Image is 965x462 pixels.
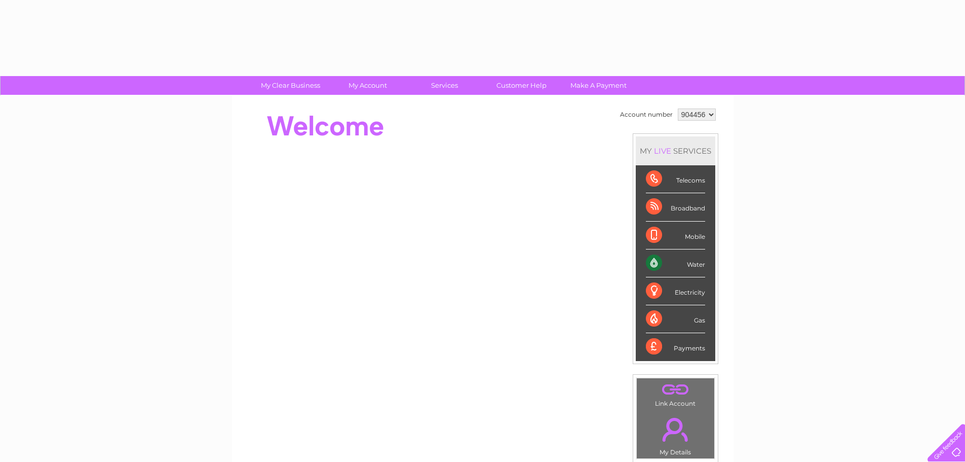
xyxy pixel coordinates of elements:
[646,193,705,221] div: Broadband
[636,378,715,410] td: Link Account
[652,146,673,156] div: LIVE
[403,76,486,95] a: Services
[249,76,332,95] a: My Clear Business
[636,136,715,165] div: MY SERVICES
[639,381,712,399] a: .
[646,165,705,193] div: Telecoms
[646,333,705,361] div: Payments
[557,76,640,95] a: Make A Payment
[646,250,705,277] div: Water
[646,222,705,250] div: Mobile
[639,412,712,447] a: .
[636,409,715,459] td: My Details
[326,76,409,95] a: My Account
[646,305,705,333] div: Gas
[480,76,563,95] a: Customer Help
[617,106,675,123] td: Account number
[646,277,705,305] div: Electricity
